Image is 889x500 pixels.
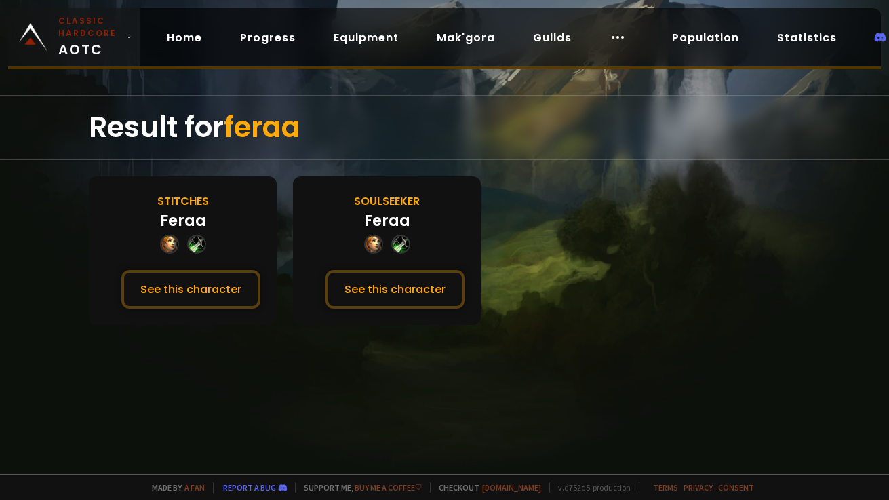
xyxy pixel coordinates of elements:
a: Equipment [323,24,410,52]
span: feraa [224,107,300,147]
a: Progress [229,24,307,52]
a: Report a bug [223,482,276,493]
div: Result for [89,96,800,159]
a: Consent [718,482,754,493]
a: Home [156,24,213,52]
span: v. d752d5 - production [549,482,631,493]
a: Buy me a coffee [355,482,422,493]
a: Privacy [684,482,713,493]
span: Support me, [295,482,422,493]
button: See this character [325,270,465,309]
a: Guilds [522,24,582,52]
a: Terms [653,482,678,493]
span: AOTC [58,15,121,60]
a: Classic HardcoreAOTC [8,8,140,66]
div: Feraa [160,210,206,232]
span: Made by [144,482,205,493]
div: Feraa [364,210,410,232]
small: Classic Hardcore [58,15,121,39]
button: See this character [121,270,260,309]
a: [DOMAIN_NAME] [482,482,541,493]
a: Mak'gora [426,24,506,52]
a: Population [661,24,750,52]
a: a fan [184,482,205,493]
a: Statistics [766,24,848,52]
span: Checkout [430,482,541,493]
div: Stitches [157,193,209,210]
div: Soulseeker [354,193,420,210]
